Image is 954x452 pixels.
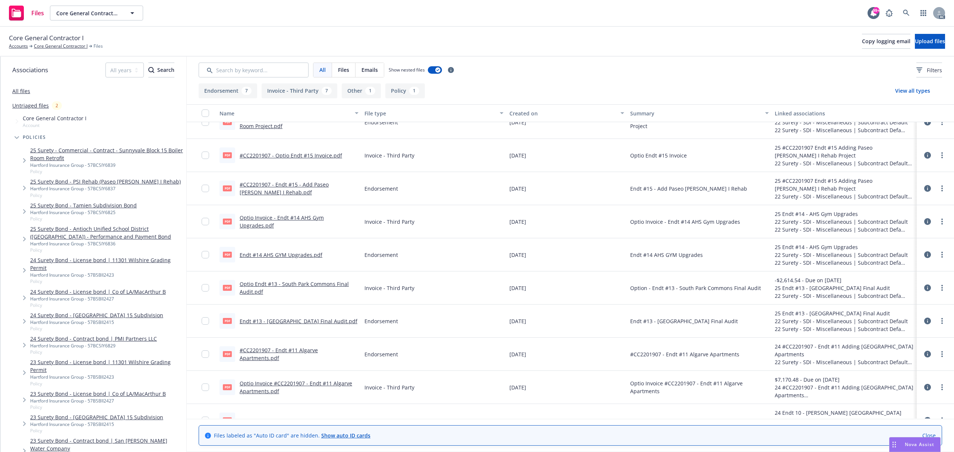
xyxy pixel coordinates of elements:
span: pdf [223,417,232,423]
button: Endorsement [199,83,257,98]
span: Invoice - Third Party [364,218,414,226]
span: Option - Endt #13 - South Park Commons Final Audit [630,284,761,292]
span: Policy [30,168,183,175]
span: pdf [223,351,232,357]
a: Accounts [9,43,28,50]
span: [DATE] [509,317,526,325]
div: Summary [630,109,761,117]
a: 25 Surety Bond - PSI Rehab (Paseo [PERSON_NAME] I Rehab) [30,178,181,185]
span: Files [94,43,103,50]
span: [DATE] [509,383,526,391]
span: Endorsement [364,185,398,192]
button: File type [361,104,506,122]
span: Policy [30,278,183,284]
span: [DATE] [509,185,526,192]
button: Invoice - Third Party [262,83,337,98]
span: [DATE] [509,284,526,292]
span: pdf [223,318,232,324]
button: Core General Contractor I [50,6,143,20]
input: Toggle Row Selected [202,251,209,258]
input: Search by keyword... [199,63,309,77]
span: Copy logging email [862,38,910,45]
button: Upload files [915,34,945,49]
div: Hartford Insurance Group - 57BSBII2427 [30,296,166,302]
div: 25 Endt #13 - [GEOGRAPHIC_DATA] Final Audit [775,284,908,292]
input: Toggle Row Selected [202,417,209,424]
a: 24 Surety Bond - [GEOGRAPHIC_DATA] 15 Subdivision [30,311,163,319]
div: Name [219,109,350,117]
a: 25 Surety Bond - Tamien Subdivision Bond [30,201,137,209]
button: View all types [883,83,942,98]
a: more [938,383,947,392]
button: Policy [385,83,425,98]
div: 22 Surety - SDI - Miscellaneous | Subcontract Default [775,192,914,200]
span: Core General Contractor I [9,33,84,43]
div: Hartford Insurance Group - 57BSBII2423 [30,374,183,380]
div: 99+ [873,7,879,14]
button: Created on [506,104,627,122]
span: pdf [223,384,232,390]
a: Endt #14 AHS GYM Upgrades.pdf [240,251,322,258]
div: 22 Surety - SDI - Miscellaneous | Subcontract Default [775,159,914,167]
a: Report a Bug [882,6,897,20]
a: 24 Surety Bond - License bond | Co of LA/MacArthur B [30,288,166,296]
div: 25 #CC2201907 Endt #15 Adding Paseo [PERSON_NAME] I Rehab Project [775,144,914,159]
div: Drag to move [890,437,899,452]
a: #CC2201907 - Endt #15 - Add Paseo [PERSON_NAME] I Rehab.pdf [240,181,329,196]
a: All files [12,87,30,95]
span: Endorsement [364,118,398,126]
a: more [938,184,947,193]
a: more [938,416,947,425]
span: Associations [12,65,48,75]
div: 25 Endt #14 - AHS Gym Upgrades [775,243,908,251]
svg: Search [148,67,154,73]
a: 25 Surety - Commercial - Contract - Sunnyvale Block 15 Boiler Room Retrofit [30,146,183,162]
a: Files [6,3,47,23]
a: more [938,151,947,160]
div: 25 #CC2201907 Endt #15 Adding Paseo [PERSON_NAME] I Rehab Project [775,177,914,192]
div: Hartford Insurance Group - 57BCSIY6836 [30,241,183,247]
a: more [938,118,947,127]
div: 22 Surety - SDI - Miscellaneous | Subcontract Default [775,358,914,366]
span: Invoice - Third Party [364,383,414,391]
input: Toggle Row Selected [202,317,209,325]
input: Toggle Row Selected [202,383,209,391]
a: Untriaged files [12,102,49,109]
input: Toggle Row Selected [202,284,209,292]
a: Close [922,432,936,439]
input: Toggle Row Selected [202,152,209,159]
span: Files labeled as "Auto ID card" are hidden. [214,432,370,439]
span: Policy [30,302,166,308]
a: more [938,283,947,292]
span: Policy [30,216,137,222]
span: Policy [30,247,183,253]
div: 25 Endt #13 - [GEOGRAPHIC_DATA] Final Audit [775,309,908,317]
a: Endt #13 - [GEOGRAPHIC_DATA] Final Audit.pdf [240,318,357,325]
div: 22 Surety - SDI - Miscellaneous | Subcontract Default [775,317,908,325]
span: Core General Contractor I [56,9,121,17]
div: File type [364,109,495,117]
a: 24 Surety Bond - License bond | 11301 Wilshire Grading Permit [30,256,183,272]
span: [DATE] [509,251,526,259]
div: -$2,614.54 - Due on [DATE] [775,276,908,284]
span: Optio Endt #15 Invoice [630,152,687,159]
span: [DATE] [509,417,526,424]
span: Filters [916,66,942,74]
span: Policy [30,404,166,410]
input: Toggle Row Selected [202,118,209,126]
input: Toggle Row Selected [202,350,209,358]
div: Hartford Insurance Group - 57BCSIY6829 [30,343,157,349]
span: pdf [223,285,232,290]
a: Optio Invoice #CC2201907 - Endt #11 Algarve Apartments.pdf [240,380,352,395]
div: Hartford Insurance Group - 57BCSIY6837 [30,185,181,192]
span: Endorsement [364,251,398,259]
span: Policies [23,135,46,140]
button: Linked associations [772,104,917,122]
div: 24 #CC2201907 - Endt #11 Adding [GEOGRAPHIC_DATA] Apartments [775,343,914,358]
span: Files [31,10,44,16]
div: Linked associations [775,109,914,117]
a: more [938,350,947,359]
button: Nova Assist [889,437,941,452]
div: 22 Surety - SDI - Miscellaneous | Subcontract Default [775,325,908,333]
span: Endt #13 - [GEOGRAPHIC_DATA] Final Audit [630,317,738,325]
